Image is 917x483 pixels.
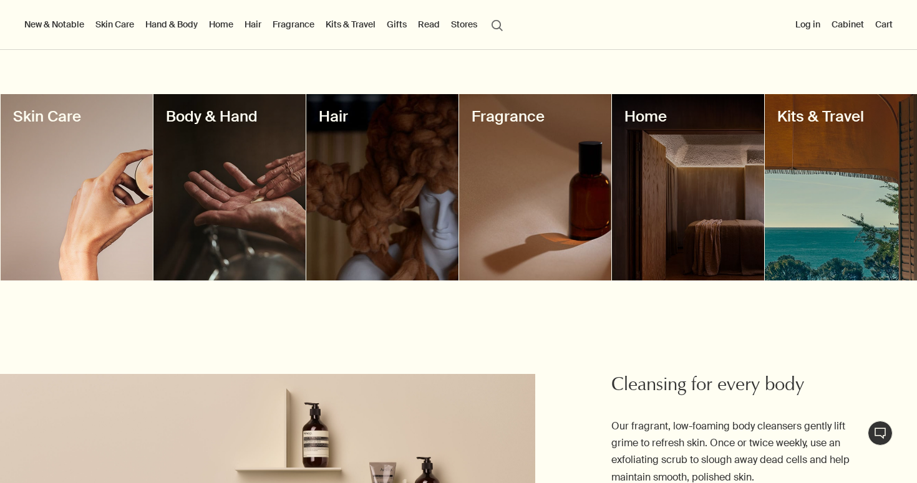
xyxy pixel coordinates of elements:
[612,94,764,280] a: decorativeHome
[415,16,442,32] a: Read
[306,94,458,280] a: decorativeHair
[1,94,153,280] a: decorativeSkin Care
[868,421,893,446] button: Live Assistance
[611,374,867,399] h2: Cleansing for every body
[765,94,917,280] a: decorativeKits & Travel
[459,94,611,280] a: decorativeFragrance
[270,16,317,32] a: Fragrance
[449,16,480,32] button: Stores
[486,12,508,36] button: Open search
[384,16,409,32] a: Gifts
[829,16,866,32] a: Cabinet
[153,94,306,280] a: decorativeBody & Hand
[793,16,823,32] button: Log in
[624,107,752,127] h3: Home
[166,107,293,127] h3: Body & Hand
[323,16,378,32] a: Kits & Travel
[873,16,895,32] button: Cart
[472,107,599,127] h3: Fragrance
[13,107,140,127] h3: Skin Care
[143,16,200,32] a: Hand & Body
[22,16,87,32] button: New & Notable
[93,16,137,32] a: Skin Care
[777,107,905,127] h3: Kits & Travel
[319,107,446,127] h3: Hair
[206,16,236,32] a: Home
[242,16,264,32] a: Hair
